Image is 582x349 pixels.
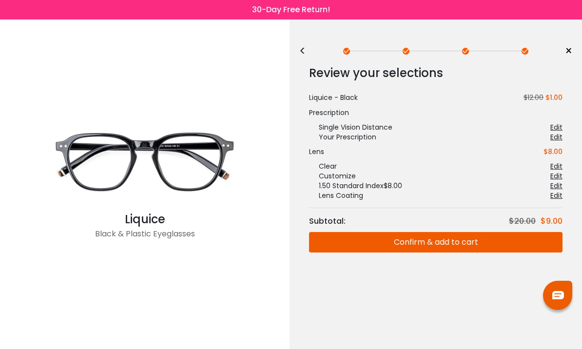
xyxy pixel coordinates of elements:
[309,161,337,171] div: Clear
[541,215,563,227] div: $9.00
[309,93,358,103] div: Liquice - Black
[309,232,563,252] button: Confirm & add to cart
[543,147,563,156] div: $8.00
[47,228,242,248] div: Black & Plastic Eyeglasses
[550,181,563,191] div: Edit
[545,93,563,102] span: $1.00
[47,211,242,228] div: Liquice
[550,122,563,132] div: Edit
[309,132,376,142] div: Your Prescription
[509,215,541,227] div: $20.00
[552,291,564,299] img: chat
[550,161,563,171] div: Edit
[309,122,392,132] div: Single Vision Distance
[309,108,563,117] div: Prescription
[550,191,563,200] div: Edit
[550,171,563,181] div: Edit
[309,171,356,181] div: Customize
[550,132,563,142] div: Edit
[309,147,324,156] div: Lens
[558,44,572,58] a: ×
[309,181,402,191] div: 1.50 Standard Index $8.00
[309,63,563,83] div: Review your selections
[47,113,242,211] img: Black Liquice - Plastic Eyeglasses
[565,44,572,58] span: ×
[299,47,314,55] div: <
[520,93,543,102] span: $12.00
[309,191,363,200] div: Lens Coating
[309,215,350,227] div: Subtotal:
